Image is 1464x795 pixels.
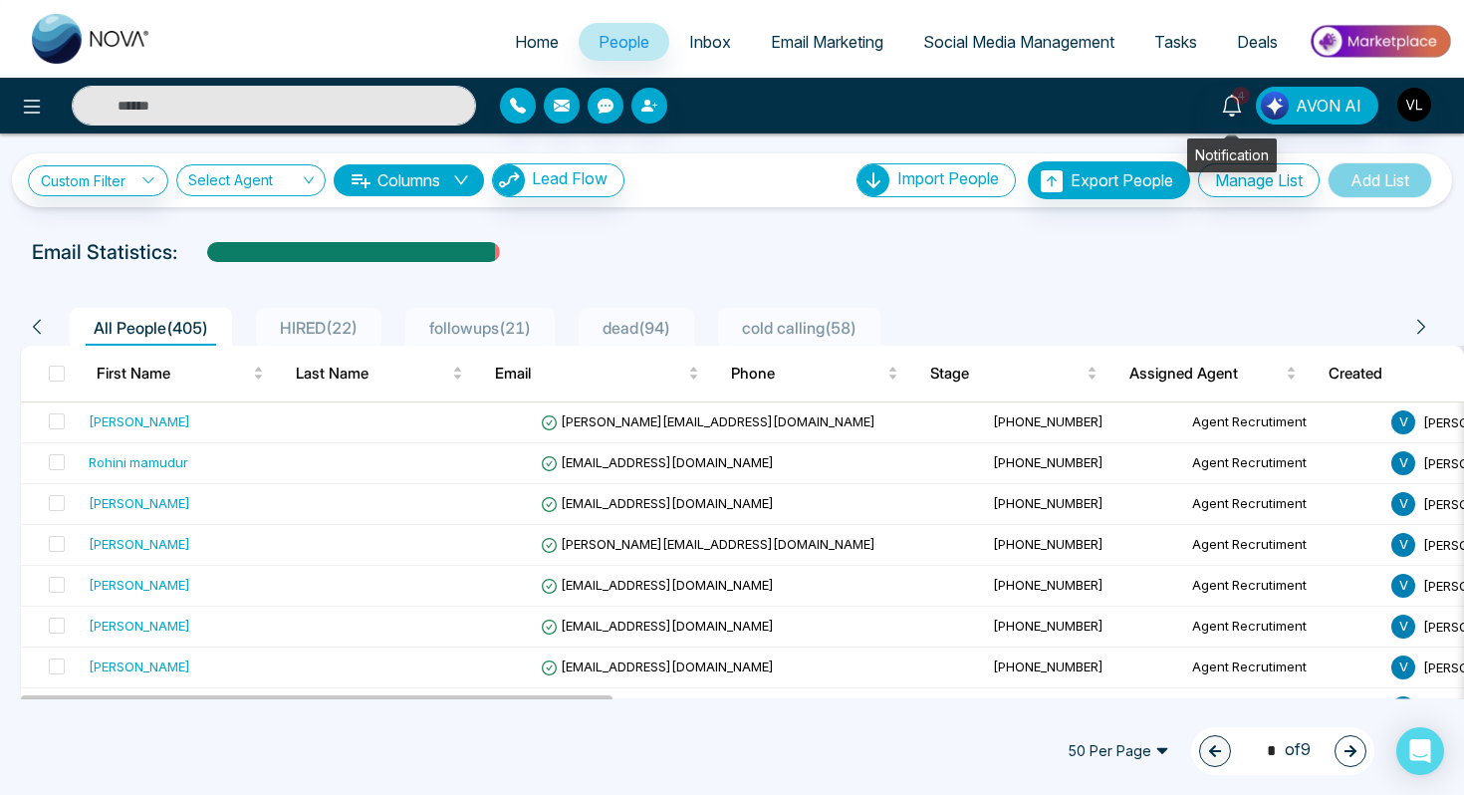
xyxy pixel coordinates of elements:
[86,318,216,338] span: All People ( 405 )
[1232,87,1250,105] span: 4
[495,23,579,61] a: Home
[930,362,1083,386] span: Stage
[579,23,669,61] a: People
[1184,648,1383,688] td: Agent Recrutiment
[89,534,190,554] div: [PERSON_NAME]
[1028,161,1190,199] button: Export People
[280,346,479,401] th: Last Name
[1208,87,1256,122] a: 4
[1397,88,1431,122] img: User Avatar
[1255,737,1311,764] span: of 9
[771,32,883,52] span: Email Marketing
[1113,346,1313,401] th: Assigned Agent
[1129,362,1282,386] span: Assigned Agent
[1154,32,1197,52] span: Tasks
[541,659,774,674] span: [EMAIL_ADDRESS][DOMAIN_NAME]
[1308,19,1452,64] img: Market-place.gif
[541,413,875,429] span: [PERSON_NAME][EMAIL_ADDRESS][DOMAIN_NAME]
[1296,94,1361,118] span: AVON AI
[993,413,1103,429] span: [PHONE_NUMBER]
[751,23,903,61] a: Email Marketing
[897,168,999,188] span: Import People
[993,495,1103,511] span: [PHONE_NUMBER]
[903,23,1134,61] a: Social Media Management
[1187,138,1277,172] div: Notification
[32,14,151,64] img: Nova CRM Logo
[599,32,649,52] span: People
[272,318,366,338] span: HIRED ( 22 )
[541,454,774,470] span: [EMAIL_ADDRESS][DOMAIN_NAME]
[492,163,624,197] button: Lead Flow
[923,32,1114,52] span: Social Media Management
[1391,533,1415,557] span: V
[515,32,559,52] span: Home
[1391,574,1415,598] span: V
[97,362,249,386] span: First Name
[81,346,280,401] th: First Name
[993,536,1103,552] span: [PHONE_NUMBER]
[1391,451,1415,475] span: V
[689,32,731,52] span: Inbox
[89,657,190,676] div: [PERSON_NAME]
[1184,525,1383,566] td: Agent Recrutiment
[484,163,624,197] a: Lead FlowLead Flow
[1256,87,1378,125] button: AVON AI
[1391,656,1415,679] span: V
[1134,23,1217,61] a: Tasks
[1184,607,1383,648] td: Agent Recrutiment
[89,493,190,513] div: [PERSON_NAME]
[1391,696,1415,720] span: V
[731,362,883,386] span: Phone
[1237,32,1278,52] span: Deals
[1391,492,1415,516] span: V
[1184,402,1383,443] td: Agent Recrutiment
[495,362,684,386] span: Email
[1261,92,1289,120] img: Lead Flow
[1184,566,1383,607] td: Agent Recrutiment
[532,168,608,188] span: Lead Flow
[1198,163,1320,197] button: Manage List
[89,452,188,472] div: Rohini mamudur
[296,362,448,386] span: Last Name
[993,577,1103,593] span: [PHONE_NUMBER]
[1391,615,1415,639] span: V
[993,618,1103,634] span: [PHONE_NUMBER]
[1184,443,1383,484] td: Agent Recrutiment
[89,616,190,636] div: [PERSON_NAME]
[89,575,190,595] div: [PERSON_NAME]
[541,495,774,511] span: [EMAIL_ADDRESS][DOMAIN_NAME]
[1217,23,1298,61] a: Deals
[541,577,774,593] span: [EMAIL_ADDRESS][DOMAIN_NAME]
[1054,735,1183,767] span: 50 Per Page
[453,172,469,188] span: down
[1391,410,1415,434] span: V
[715,346,914,401] th: Phone
[421,318,539,338] span: followups ( 21 )
[32,237,177,267] p: Email Statistics:
[914,346,1113,401] th: Stage
[1396,727,1444,775] div: Open Intercom Messenger
[993,454,1103,470] span: [PHONE_NUMBER]
[1184,484,1383,525] td: Agent Recrutiment
[89,411,190,431] div: [PERSON_NAME]
[669,23,751,61] a: Inbox
[541,536,875,552] span: [PERSON_NAME][EMAIL_ADDRESS][DOMAIN_NAME]
[595,318,678,338] span: dead ( 94 )
[541,618,774,634] span: [EMAIL_ADDRESS][DOMAIN_NAME]
[1184,688,1383,729] td: Agent Recrutiment
[479,346,715,401] th: Email
[334,164,484,196] button: Columnsdown
[28,165,168,196] a: Custom Filter
[1071,170,1173,190] span: Export People
[993,659,1103,674] span: [PHONE_NUMBER]
[734,318,864,338] span: cold calling ( 58 )
[493,164,525,196] img: Lead Flow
